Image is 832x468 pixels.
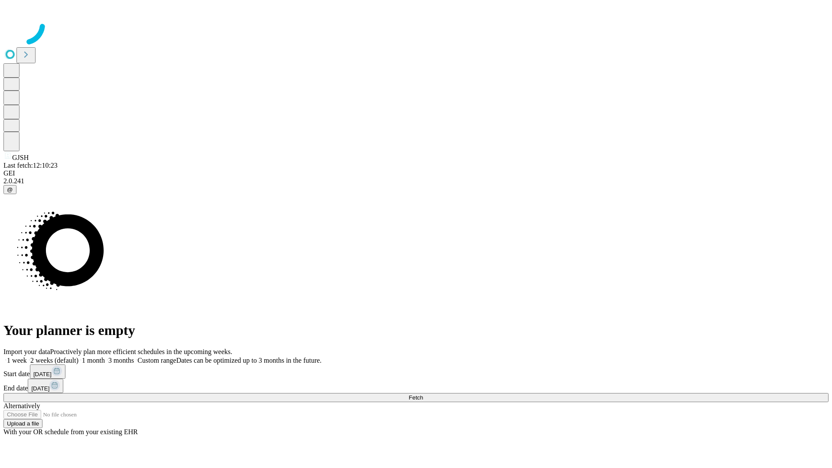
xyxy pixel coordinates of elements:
[3,379,829,393] div: End date
[50,348,232,355] span: Proactively plan more efficient schedules in the upcoming weeks.
[3,162,58,169] span: Last fetch: 12:10:23
[3,169,829,177] div: GEI
[3,393,829,402] button: Fetch
[3,322,829,338] h1: Your planner is empty
[28,379,63,393] button: [DATE]
[137,357,176,364] span: Custom range
[176,357,322,364] span: Dates can be optimized up to 3 months in the future.
[7,186,13,193] span: @
[3,419,42,428] button: Upload a file
[3,348,50,355] span: Import your data
[82,357,105,364] span: 1 month
[33,371,52,377] span: [DATE]
[30,357,78,364] span: 2 weeks (default)
[12,154,29,161] span: GJSH
[409,394,423,401] span: Fetch
[3,177,829,185] div: 2.0.241
[3,428,138,435] span: With your OR schedule from your existing EHR
[3,185,16,194] button: @
[7,357,27,364] span: 1 week
[30,364,65,379] button: [DATE]
[3,402,40,409] span: Alternatively
[3,364,829,379] div: Start date
[31,385,49,392] span: [DATE]
[108,357,134,364] span: 3 months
